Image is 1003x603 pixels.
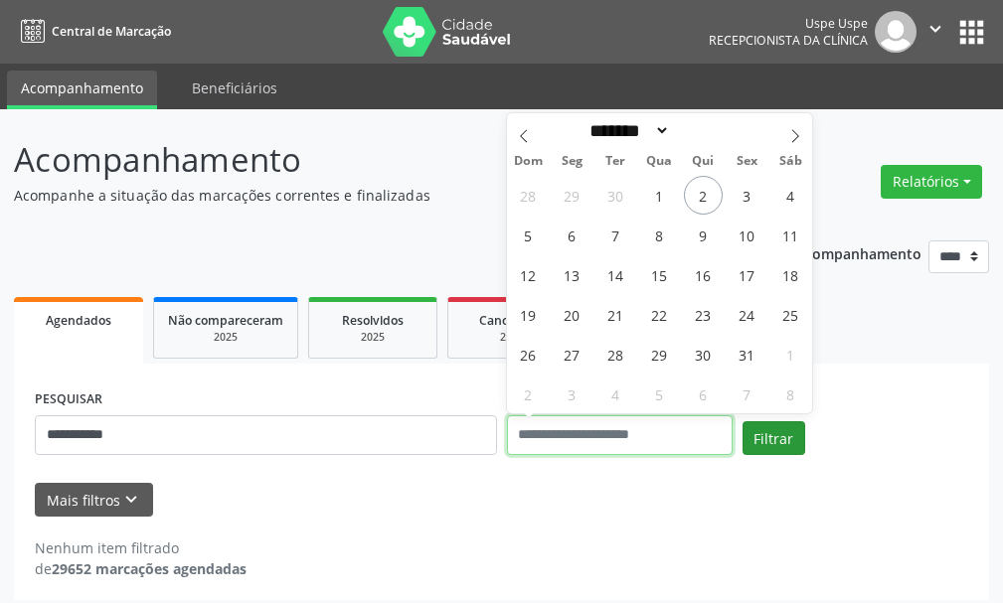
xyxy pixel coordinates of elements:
[684,255,723,294] span: Outubro 16, 2025
[684,176,723,215] span: Outubro 2, 2025
[553,216,591,254] span: Outubro 6, 2025
[771,216,810,254] span: Outubro 11, 2025
[771,335,810,374] span: Novembro 1, 2025
[709,15,868,32] div: Uspe Uspe
[684,335,723,374] span: Outubro 30, 2025
[507,155,551,168] span: Dom
[670,120,736,141] input: Year
[728,335,766,374] span: Outubro 31, 2025
[640,216,679,254] span: Outubro 8, 2025
[596,216,635,254] span: Outubro 7, 2025
[593,155,637,168] span: Ter
[35,558,247,579] div: de
[509,255,548,294] span: Outubro 12, 2025
[875,11,917,53] img: img
[46,312,111,329] span: Agendados
[479,312,546,329] span: Cancelados
[771,375,810,413] span: Novembro 8, 2025
[917,11,954,53] button: 
[640,295,679,334] span: Outubro 22, 2025
[596,335,635,374] span: Outubro 28, 2025
[771,176,810,215] span: Outubro 4, 2025
[584,120,671,141] select: Month
[681,155,725,168] span: Qui
[881,165,982,199] button: Relatórios
[35,483,153,518] button: Mais filtroskeyboard_arrow_down
[640,255,679,294] span: Outubro 15, 2025
[640,335,679,374] span: Outubro 29, 2025
[924,18,946,40] i: 
[342,312,404,329] span: Resolvidos
[52,23,171,40] span: Central de Marcação
[728,295,766,334] span: Outubro 24, 2025
[728,375,766,413] span: Novembro 7, 2025
[596,255,635,294] span: Outubro 14, 2025
[7,71,157,109] a: Acompanhamento
[509,375,548,413] span: Novembro 2, 2025
[728,176,766,215] span: Outubro 3, 2025
[35,384,102,415] label: PESQUISAR
[553,176,591,215] span: Setembro 29, 2025
[14,185,697,206] p: Acompanhe a situação das marcações correntes e finalizadas
[728,255,766,294] span: Outubro 17, 2025
[509,176,548,215] span: Setembro 28, 2025
[768,155,812,168] span: Sáb
[14,135,697,185] p: Acompanhamento
[684,216,723,254] span: Outubro 9, 2025
[550,155,593,168] span: Seg
[640,375,679,413] span: Novembro 5, 2025
[637,155,681,168] span: Qua
[728,216,766,254] span: Outubro 10, 2025
[743,421,805,455] button: Filtrar
[462,330,562,345] div: 2025
[35,537,247,558] div: Nenhum item filtrado
[596,375,635,413] span: Novembro 4, 2025
[596,295,635,334] span: Outubro 21, 2025
[120,489,142,511] i: keyboard_arrow_down
[553,375,591,413] span: Novembro 3, 2025
[509,335,548,374] span: Outubro 26, 2025
[509,216,548,254] span: Outubro 5, 2025
[168,312,283,329] span: Não compareceram
[168,330,283,345] div: 2025
[553,295,591,334] span: Outubro 20, 2025
[684,375,723,413] span: Novembro 6, 2025
[640,176,679,215] span: Outubro 1, 2025
[954,15,989,50] button: apps
[771,255,810,294] span: Outubro 18, 2025
[14,15,171,48] a: Central de Marcação
[771,295,810,334] span: Outubro 25, 2025
[746,240,921,265] p: Ano de acompanhamento
[553,255,591,294] span: Outubro 13, 2025
[553,335,591,374] span: Outubro 27, 2025
[709,32,868,49] span: Recepcionista da clínica
[509,295,548,334] span: Outubro 19, 2025
[323,330,422,345] div: 2025
[725,155,768,168] span: Sex
[178,71,291,105] a: Beneficiários
[596,176,635,215] span: Setembro 30, 2025
[684,295,723,334] span: Outubro 23, 2025
[52,559,247,578] strong: 29652 marcações agendadas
